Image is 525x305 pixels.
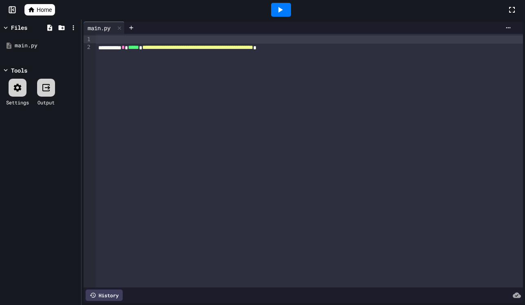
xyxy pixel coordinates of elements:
[86,290,123,301] div: History
[6,99,29,106] div: Settings
[84,35,92,43] div: 1
[84,24,115,32] div: main.py
[11,23,27,32] div: Files
[11,66,27,75] div: Tools
[15,42,78,50] div: main.py
[84,22,125,34] div: main.py
[24,4,55,15] a: Home
[84,43,92,51] div: 2
[37,6,52,14] span: Home
[37,99,55,106] div: Output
